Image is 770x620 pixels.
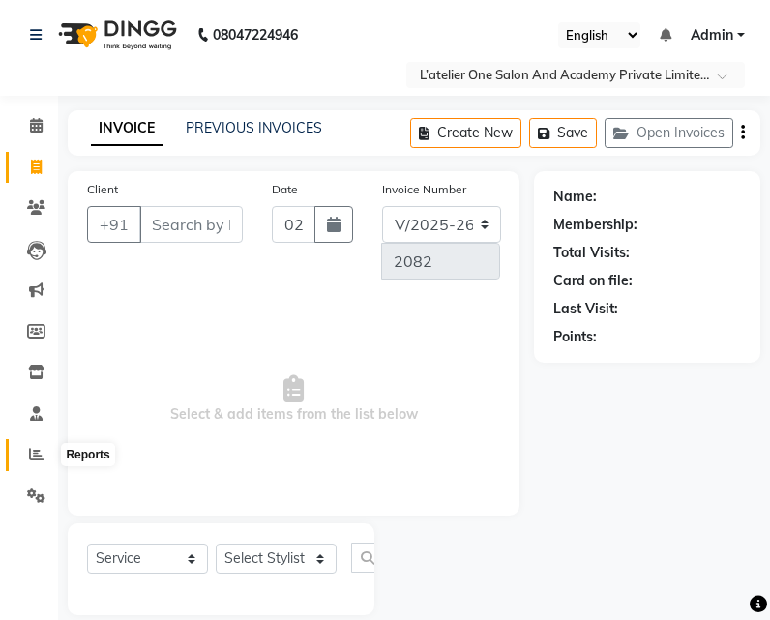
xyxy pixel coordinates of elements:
[553,243,630,263] div: Total Visits:
[553,327,597,347] div: Points:
[553,299,618,319] div: Last Visit:
[61,443,114,466] div: Reports
[382,181,466,198] label: Invoice Number
[553,187,597,207] div: Name:
[351,543,398,573] input: Search or Scan
[87,181,118,198] label: Client
[87,206,141,243] button: +91
[553,271,633,291] div: Card on file:
[87,303,500,496] span: Select & add items from the list below
[213,8,298,62] b: 08047224946
[49,8,182,62] img: logo
[186,119,322,136] a: PREVIOUS INVOICES
[272,181,298,198] label: Date
[605,118,733,148] button: Open Invoices
[691,25,733,45] span: Admin
[529,118,597,148] button: Save
[91,111,163,146] a: INVOICE
[553,215,637,235] div: Membership:
[410,118,521,148] button: Create New
[139,206,243,243] input: Search by Name/Mobile/Email/Code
